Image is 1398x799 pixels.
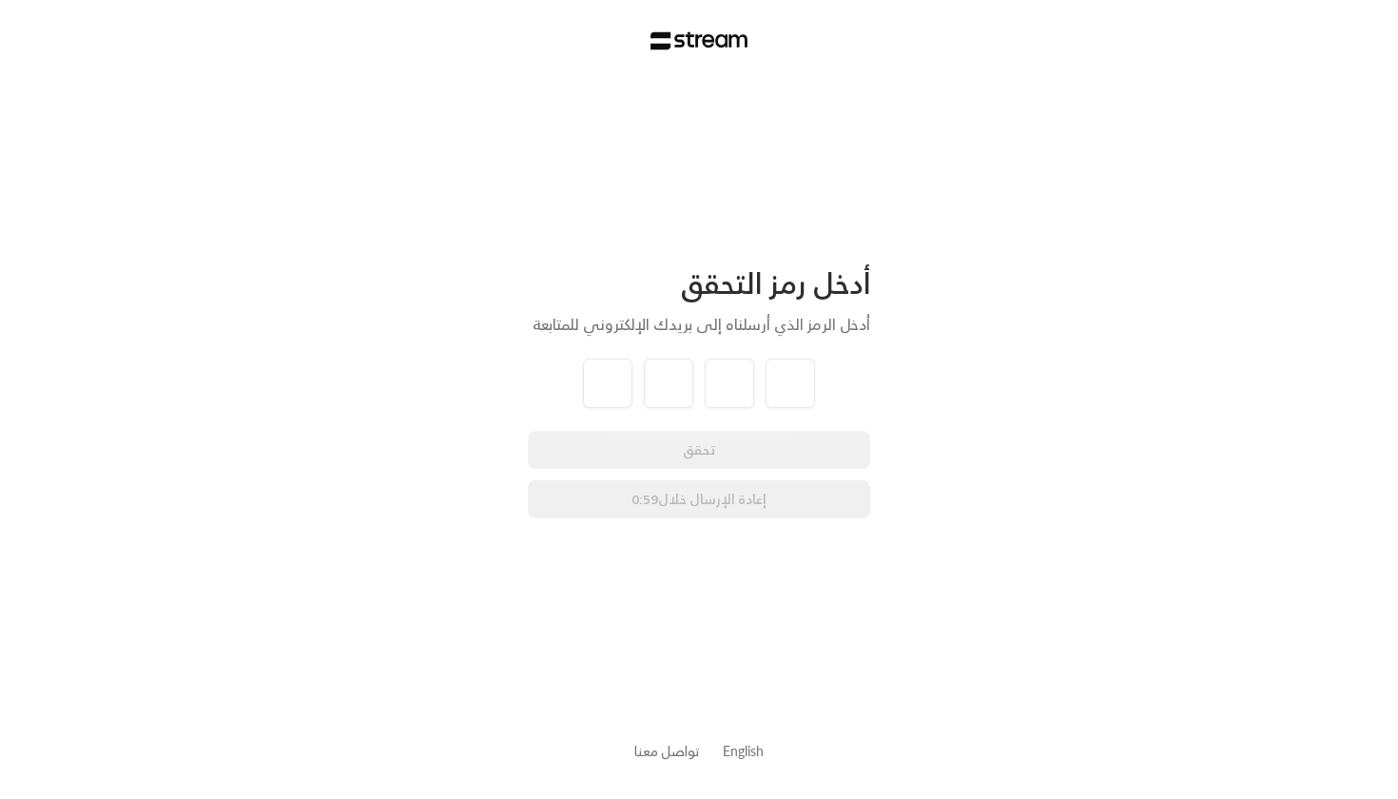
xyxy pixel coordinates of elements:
[634,739,700,763] a: تواصل معنا
[650,31,748,50] img: Stream Logo
[634,741,700,761] button: تواصل معنا
[528,313,870,336] div: أدخل الرمز الذي أرسلناه إلى بريدك الإلكتروني للمتابعة
[528,265,870,302] div: أدخل رمز التحقق
[723,733,764,769] a: English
